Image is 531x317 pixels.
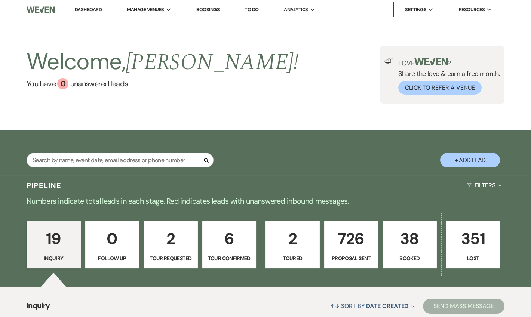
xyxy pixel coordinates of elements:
[27,46,298,78] h2: Welcome,
[324,221,378,268] a: 726Proposal Sent
[366,302,408,310] span: Date Created
[446,221,500,268] a: 351Lost
[331,302,340,310] span: ↑↓
[405,6,426,13] span: Settings
[31,254,76,262] p: Inquiry
[27,2,55,18] img: Weven Logo
[127,6,164,13] span: Manage Venues
[27,78,298,89] a: You have 0 unanswered leads.
[245,6,258,13] a: To Do
[207,254,252,262] p: Tour Confirmed
[284,6,308,13] span: Analytics
[85,221,139,268] a: 0Follow Up
[270,226,315,251] p: 2
[148,254,193,262] p: Tour Requested
[207,226,252,251] p: 6
[394,58,500,95] div: Share the love & earn a free month.
[383,221,437,268] a: 38Booked
[440,153,500,167] button: + Add Lead
[144,221,198,268] a: 2Tour Requested
[27,221,81,268] a: 19Inquiry
[75,6,102,13] a: Dashboard
[270,254,315,262] p: Toured
[328,296,417,316] button: Sort By Date Created
[202,221,257,268] a: 6Tour Confirmed
[90,226,135,251] p: 0
[57,78,68,89] div: 0
[329,226,374,251] p: 726
[90,254,135,262] p: Follow Up
[398,58,500,67] p: Love ?
[27,153,214,167] input: Search by name, event date, email address or phone number
[459,6,485,13] span: Resources
[384,58,394,64] img: loud-speaker-illustration.svg
[27,300,50,316] span: Inquiry
[148,226,193,251] p: 2
[329,254,374,262] p: Proposal Sent
[451,226,495,251] p: 351
[387,254,432,262] p: Booked
[398,81,482,95] button: Click to Refer a Venue
[196,6,220,13] a: Bookings
[387,226,432,251] p: 38
[27,180,62,191] h3: Pipeline
[126,45,298,80] span: [PERSON_NAME] !
[423,299,504,314] button: Send Mass Message
[414,58,448,65] img: weven-logo-green.svg
[265,221,320,268] a: 2Toured
[464,175,504,195] button: Filters
[31,226,76,251] p: 19
[451,254,495,262] p: Lost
